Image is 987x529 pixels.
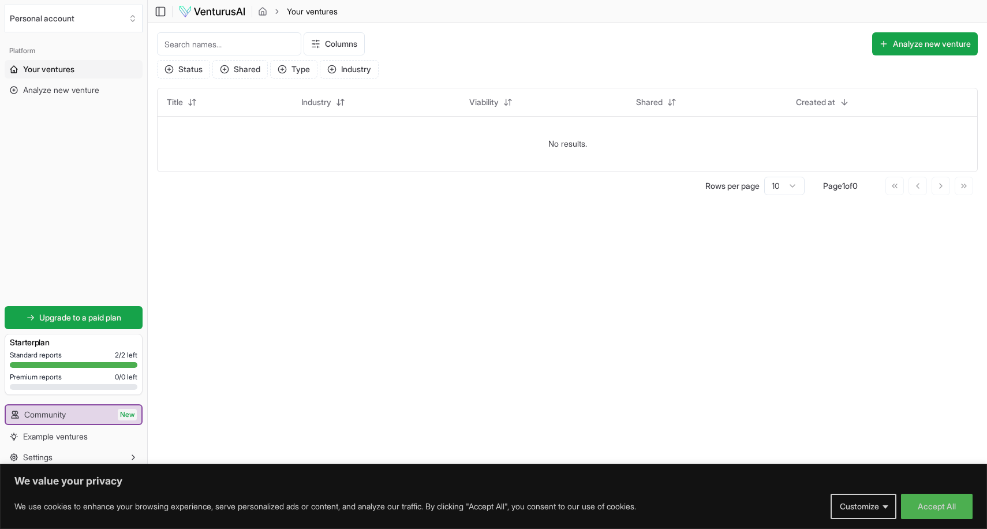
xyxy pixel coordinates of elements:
span: Industry [301,96,331,108]
button: Columns [304,32,365,55]
span: Your ventures [287,6,338,17]
span: Premium reports [10,372,62,382]
button: Industry [320,60,379,79]
span: Created at [796,96,835,108]
nav: breadcrumb [258,6,338,17]
div: Platform [5,42,143,60]
a: CommunityNew [6,405,141,424]
span: Upgrade to a paid plan [39,312,121,323]
span: Community [24,409,66,420]
span: of [845,181,853,191]
a: Your ventures [5,60,143,79]
span: 1 [842,181,845,191]
span: Analyze new venture [23,84,99,96]
span: New [118,409,137,420]
span: Example ventures [23,431,88,442]
span: Viability [469,96,499,108]
span: 0 [853,181,858,191]
span: Standard reports [10,351,62,360]
a: Analyze new venture [5,81,143,99]
a: Example ventures [5,427,143,446]
p: We use cookies to enhance your browsing experience, serve personalized ads or content, and analyz... [14,500,636,513]
button: Customize [831,494,896,519]
span: Page [823,181,842,191]
button: Select an organization [5,5,143,32]
button: Shared [629,93,683,111]
td: No results. [158,116,977,172]
p: We value your privacy [14,474,973,488]
button: Settings [5,448,143,467]
a: Upgrade to a paid plan [5,306,143,329]
span: Settings [23,452,53,463]
input: Search names... [157,32,301,55]
span: Your ventures [23,64,74,75]
span: Title [167,96,183,108]
img: logo [178,5,246,18]
button: Industry [294,93,352,111]
p: Rows per page [705,180,760,192]
button: Viability [462,93,519,111]
button: Created at [789,93,856,111]
button: Analyze new venture [872,32,978,55]
button: Type [270,60,317,79]
button: Title [160,93,204,111]
span: 0 / 0 left [115,372,137,382]
h3: Starter plan [10,337,137,348]
span: 2 / 2 left [115,351,137,360]
button: Shared [212,60,268,79]
button: Status [157,60,210,79]
button: Accept All [901,494,973,519]
span: Shared [636,96,663,108]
